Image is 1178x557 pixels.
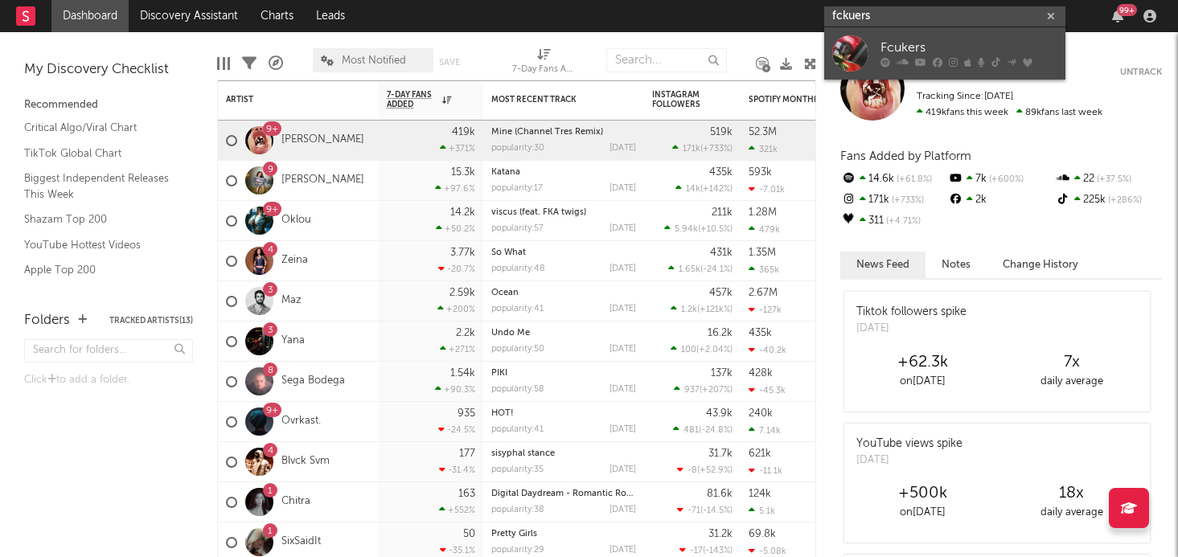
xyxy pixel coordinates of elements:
[664,223,733,234] div: ( )
[749,425,781,436] div: 7.14k
[610,144,636,153] div: [DATE]
[703,185,730,194] span: +142 %
[706,408,733,419] div: 43.9k
[671,344,733,354] div: ( )
[610,385,636,394] div: [DATE]
[491,168,636,177] div: Katana
[997,484,1146,503] div: 18 x
[463,529,475,539] div: 50
[610,224,636,233] div: [DATE]
[24,261,177,279] a: Apple Top 200
[449,288,475,298] div: 2.59k
[749,489,771,499] div: 124k
[703,506,730,515] span: -14.5 %
[491,425,544,434] div: popularity: 41
[610,465,636,474] div: [DATE]
[440,143,475,154] div: +371 %
[749,305,782,315] div: -127k
[703,145,730,154] span: +733 %
[749,529,776,539] div: 69.8k
[856,453,963,469] div: [DATE]
[681,305,697,314] span: 1.2k
[674,384,733,395] div: ( )
[683,426,699,435] span: 481
[749,264,779,275] div: 365k
[450,248,475,258] div: 3.77k
[884,217,921,226] span: +4.71 %
[840,252,926,278] button: News Feed
[491,264,545,273] div: popularity: 48
[491,546,544,555] div: popularity: 29
[856,321,967,337] div: [DATE]
[491,449,555,458] a: sisyphal stance
[491,248,526,257] a: So What
[749,167,772,178] div: 593k
[997,372,1146,391] div: daily average
[24,371,193,390] div: Click to add a folder.
[439,505,475,515] div: +552 %
[679,265,700,274] span: 1.65k
[917,108,1102,117] span: 89k fans last week
[435,384,475,395] div: +90.3 %
[749,408,773,419] div: 240k
[708,328,733,338] div: 16.2k
[281,294,302,308] a: Maz
[24,145,177,162] a: TikTok Global Chart
[281,495,310,509] a: Chitra
[440,344,475,354] div: +271 %
[610,506,636,514] div: [DATE]
[947,190,1054,211] div: 2k
[894,175,932,184] span: +61.8 %
[439,58,460,67] button: Save
[749,207,777,218] div: 1.28M
[749,385,786,395] div: -45.3k
[700,225,730,234] span: +10.5 %
[342,55,406,66] span: Most Notified
[688,466,697,475] span: -8
[440,545,475,555] div: -35.1 %
[668,264,733,274] div: ( )
[491,184,543,193] div: popularity: 17
[749,184,785,195] div: -7.01k
[703,265,730,274] span: -24.1 %
[848,372,997,391] div: on [DATE]
[512,60,577,80] div: 7-Day Fans Added (7-Day Fans Added)
[450,368,475,379] div: 1.54k
[452,127,475,137] div: 419k
[710,248,733,258] div: 431k
[672,143,733,154] div: ( )
[24,96,193,115] div: Recommended
[610,264,636,273] div: [DATE]
[1112,10,1123,23] button: 99+
[840,150,971,162] span: Fans Added by Platform
[947,169,1054,190] div: 7k
[109,317,193,325] button: Tracked Artists(13)
[491,289,636,297] div: Ocean
[491,345,544,354] div: popularity: 50
[456,328,475,338] div: 2.2k
[711,368,733,379] div: 137k
[450,207,475,218] div: 14.2k
[242,40,257,87] div: Filters
[491,369,507,378] a: PIKI
[690,547,703,555] span: -17
[749,95,869,104] div: Spotify Monthly Listeners
[1117,4,1137,16] div: 99 +
[848,353,997,372] div: +62.3k
[749,328,772,338] div: 435k
[1055,169,1162,190] div: 22
[458,408,475,419] div: 935
[683,145,700,154] span: 171k
[917,108,1008,117] span: 419k fans this week
[269,40,283,87] div: A&R Pipeline
[610,425,636,434] div: [DATE]
[1094,175,1131,184] span: +37.5 %
[684,386,700,395] span: 937
[491,208,636,217] div: viscus (feat. FKA twigs)
[610,546,636,555] div: [DATE]
[856,304,967,321] div: Tiktok followers spike
[281,535,321,549] a: SixSaidIt
[749,288,778,298] div: 2.67M
[387,90,438,109] span: 7-Day Fans Added
[708,529,733,539] div: 31.2k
